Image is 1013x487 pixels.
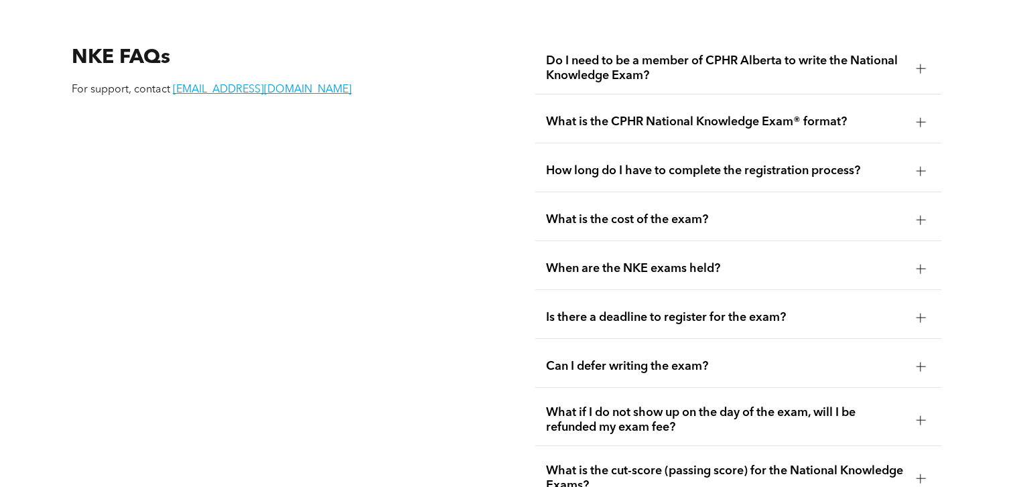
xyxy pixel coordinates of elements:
[546,261,906,276] span: When are the NKE exams held?
[72,84,170,95] span: For support, contact
[546,54,906,83] span: Do I need to be a member of CPHR Alberta to write the National Knowledge Exam?
[546,115,906,129] span: What is the CPHR National Knowledge Exam® format?
[546,310,906,325] span: Is there a deadline to register for the exam?
[546,405,906,435] span: What if I do not show up on the day of the exam, will I be refunded my exam fee?
[173,84,352,95] a: [EMAIL_ADDRESS][DOMAIN_NAME]
[546,359,906,374] span: Can I defer writing the exam?
[72,48,170,68] span: NKE FAQs
[546,212,906,227] span: What is the cost of the exam?
[546,163,906,178] span: How long do I have to complete the registration process?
